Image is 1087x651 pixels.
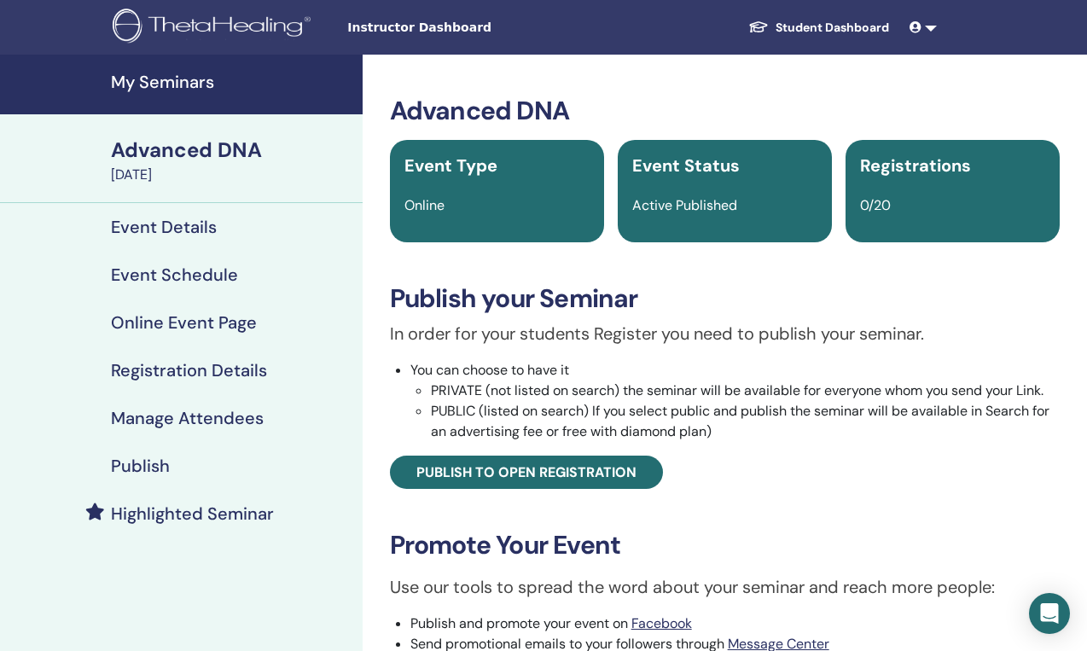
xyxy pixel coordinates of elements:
[111,503,274,524] h4: Highlighted Seminar
[748,20,769,34] img: graduation-cap-white.svg
[347,19,603,37] span: Instructor Dashboard
[390,283,1060,314] h3: Publish your Seminar
[111,136,352,165] div: Advanced DNA
[631,614,692,632] a: Facebook
[111,264,238,285] h4: Event Schedule
[390,321,1060,346] p: In order for your students Register you need to publish your seminar.
[410,613,1060,634] li: Publish and promote your event on
[113,9,317,47] img: logo.png
[101,136,363,185] a: Advanced DNA[DATE]
[431,381,1060,401] li: PRIVATE (not listed on search) the seminar will be available for everyone whom you send your Link.
[111,165,352,185] div: [DATE]
[111,360,267,381] h4: Registration Details
[860,154,971,177] span: Registrations
[111,217,217,237] h4: Event Details
[390,574,1060,600] p: Use our tools to spread the word about your seminar and reach more people:
[431,401,1060,442] li: PUBLIC (listed on search) If you select public and publish the seminar will be available in Searc...
[632,196,737,214] span: Active Published
[410,360,1060,442] li: You can choose to have it
[111,312,257,333] h4: Online Event Page
[632,154,740,177] span: Event Status
[111,72,352,92] h4: My Seminars
[111,456,170,476] h4: Publish
[390,530,1060,561] h3: Promote Your Event
[111,408,264,428] h4: Manage Attendees
[390,96,1060,126] h3: Advanced DNA
[390,456,663,489] a: Publish to open registration
[860,196,891,214] span: 0/20
[404,196,445,214] span: Online
[404,154,497,177] span: Event Type
[735,12,903,44] a: Student Dashboard
[416,463,637,481] span: Publish to open registration
[1029,593,1070,634] div: Open Intercom Messenger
